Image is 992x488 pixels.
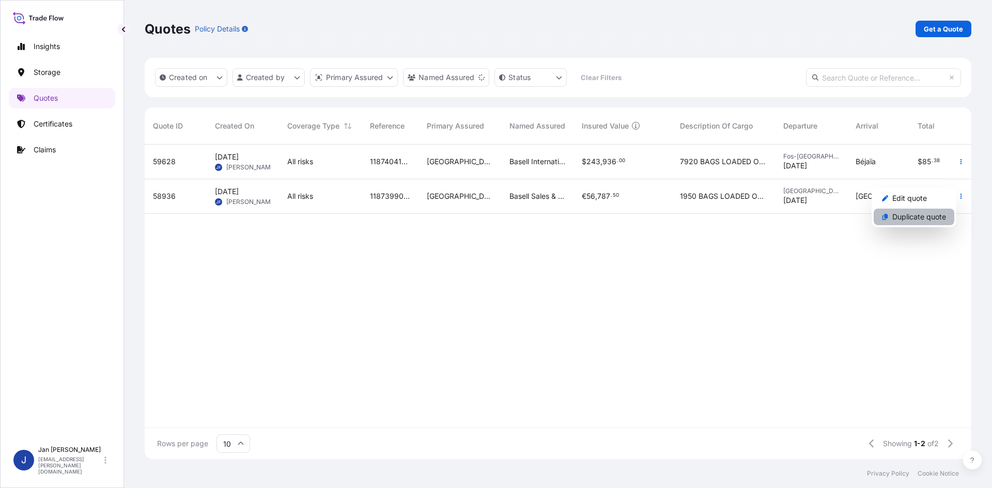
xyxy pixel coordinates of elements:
[874,209,954,225] a: Duplicate quote
[874,190,954,207] a: Edit quote
[892,212,946,222] p: Duplicate quote
[872,188,956,227] div: Actions
[195,24,240,34] p: Policy Details
[892,193,927,203] p: Edit quote
[924,24,963,34] p: Get a Quote
[145,21,191,37] p: Quotes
